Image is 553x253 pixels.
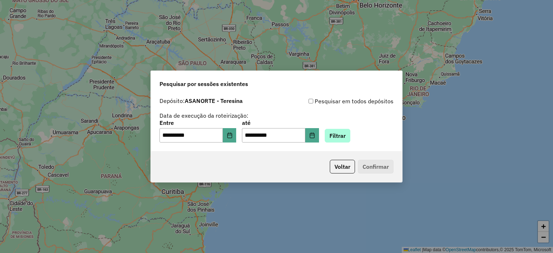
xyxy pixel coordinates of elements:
[330,160,355,173] button: Voltar
[159,96,243,105] label: Depósito:
[223,128,237,143] button: Choose Date
[325,129,350,143] button: Filtrar
[276,97,394,105] div: Pesquisar em todos depósitos
[242,118,319,127] label: até
[159,118,236,127] label: Entre
[159,80,248,88] span: Pesquisar por sessões existentes
[185,97,243,104] strong: ASANORTE - Teresina
[159,111,248,120] label: Data de execução da roteirização:
[305,128,319,143] button: Choose Date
